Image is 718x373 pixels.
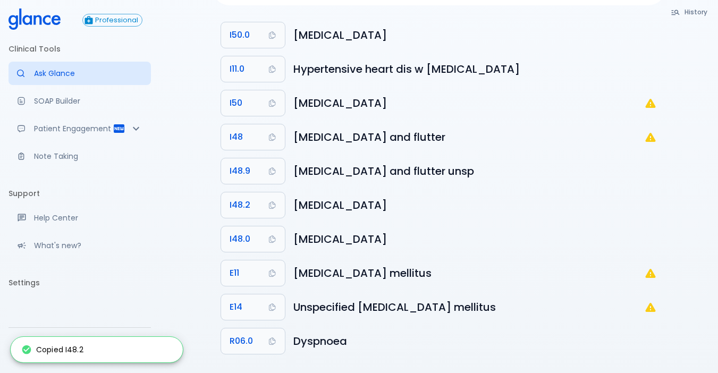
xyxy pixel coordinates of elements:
[9,234,151,257] div: Recent updates and feature releases
[230,334,253,349] span: R06.0
[34,213,142,223] p: Help Center
[293,129,644,146] h6: Atrial fibrillation and flutter
[230,266,239,281] span: E11
[644,131,657,143] svg: I48: Not a billable code
[230,164,250,179] span: I48.9
[9,117,151,140] div: Patient Reports & Referrals
[9,295,151,319] a: Manage your settings
[230,96,242,111] span: I50
[293,61,657,78] h6: Hypertensive heart disease with (congestive) heart failure
[230,198,250,213] span: I48.2
[230,300,242,315] span: E14
[293,95,644,112] h6: Heart failure
[293,299,644,316] h6: Unspecified diabetes mellitus
[221,192,285,218] button: Copy Code I48.2 to clipboard
[9,332,151,369] div: [PERSON_NAME]dar alshefaa
[9,36,151,62] li: Clinical Tools
[34,68,142,79] p: Ask Glance
[9,206,151,230] a: Get help from our support team
[644,267,657,279] svg: E11: Not a billable code
[665,4,714,20] button: History
[230,28,250,43] span: I50.0
[644,97,657,109] svg: I50: Not a billable code
[82,14,151,27] a: Click to view or change your subscription
[82,14,142,27] button: Professional
[91,16,142,24] span: Professional
[21,340,83,359] div: Copied I48.2
[34,151,142,162] p: Note Taking
[644,301,657,313] svg: E14: Not a billable code
[221,158,285,184] button: Copy Code I48.9 to clipboard
[293,197,657,214] h6: Chronic atrial fibrillation
[221,22,285,48] button: Copy Code I50.0 to clipboard
[293,333,657,350] h6: Dyspnoea
[230,232,250,247] span: I48.0
[9,270,151,295] li: Settings
[9,62,151,85] a: Moramiz: Find ICD10AM codes instantly
[293,163,657,180] h6: Atrial fibrillation and atrial flutter, unspecified
[9,181,151,206] li: Support
[230,62,244,77] span: I11.0
[9,145,151,168] a: Advanced note-taking
[293,27,657,44] h6: Congestive heart failure
[221,260,285,286] button: Copy Code E11 to clipboard
[230,130,243,145] span: I48
[221,90,285,116] button: Copy Code I50 to clipboard
[34,96,142,106] p: SOAP Builder
[34,123,113,134] p: Patient Engagement
[221,294,285,320] button: Copy Code E14 to clipboard
[293,231,657,248] h6: Paroxysmal atrial fibrillation
[221,226,285,252] button: Copy Code I48.0 to clipboard
[221,56,285,82] button: Copy Code I11.0 to clipboard
[221,328,285,354] button: Copy Code R06.0 to clipboard
[221,124,285,150] button: Copy Code I48 to clipboard
[293,265,644,282] h6: Type 2 diabetes mellitus
[9,89,151,113] a: Docugen: Compose a clinical documentation in seconds
[34,240,142,251] p: What's new?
